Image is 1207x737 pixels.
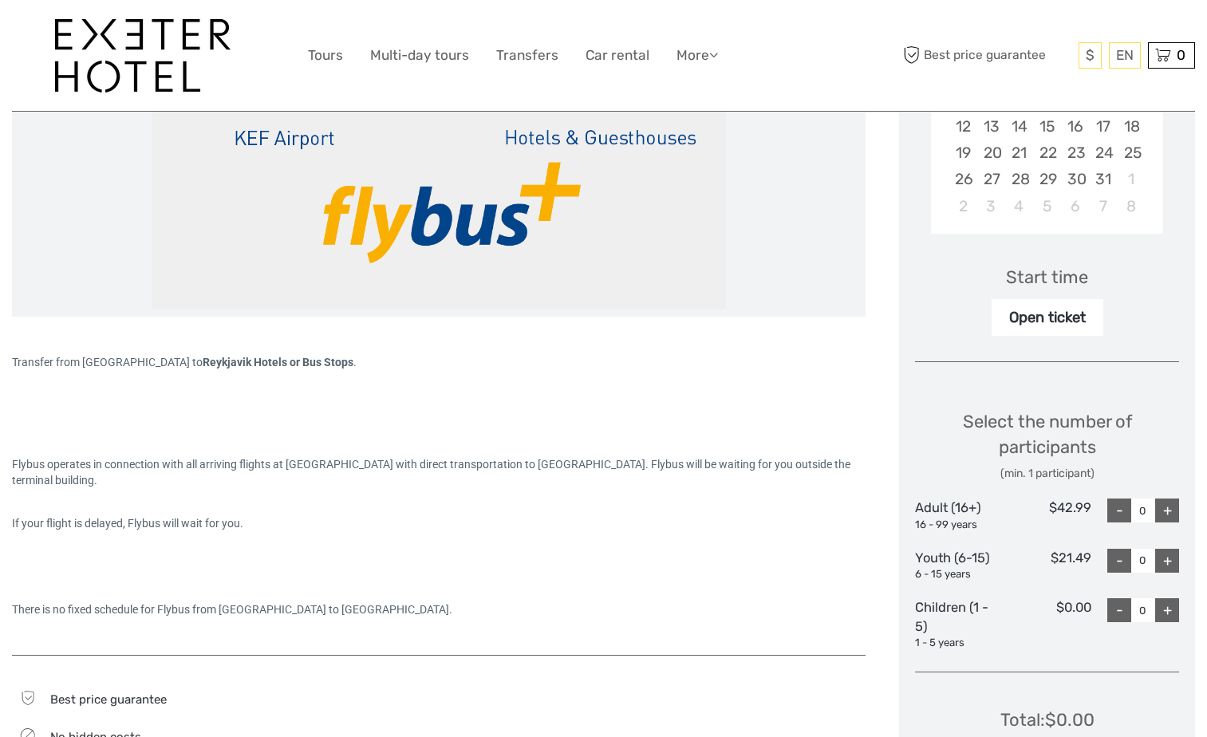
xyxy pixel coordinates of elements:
div: Choose Thursday, October 30th, 2025 [1061,166,1089,192]
a: Car rental [586,44,649,67]
div: Choose Sunday, October 26th, 2025 [949,166,976,192]
div: Choose Saturday, October 25th, 2025 [1118,140,1146,166]
strong: Reykjavik Hotels or Bus Stops [203,356,353,368]
div: 1 - 5 years [915,636,1003,651]
div: Choose Monday, October 13th, 2025 [977,113,1005,140]
div: - [1107,549,1131,573]
div: Choose Thursday, November 6th, 2025 [1061,193,1089,219]
div: + [1155,549,1179,573]
div: Adult (16+) [915,499,1003,532]
div: Start time [1006,265,1088,290]
div: Choose Wednesday, October 29th, 2025 [1033,166,1061,192]
div: Choose Wednesday, October 15th, 2025 [1033,113,1061,140]
div: Choose Thursday, October 16th, 2025 [1061,113,1089,140]
div: + [1155,598,1179,622]
div: month 2025-10 [937,61,1158,219]
a: Tours [308,44,343,67]
img: 1336-96d47ae6-54fc-4907-bf00-0fbf285a6419_logo_big.jpg [55,19,231,93]
div: Choose Monday, November 3rd, 2025 [977,193,1005,219]
span: Transfer from [GEOGRAPHIC_DATA] to [12,356,353,368]
div: Choose Friday, October 24th, 2025 [1089,140,1117,166]
div: Youth (6-15) [915,549,1003,582]
div: + [1155,499,1179,522]
div: Select the number of participants [915,409,1179,482]
div: Choose Saturday, November 1st, 2025 [1118,166,1146,192]
div: - [1107,598,1131,622]
div: Choose Sunday, October 19th, 2025 [949,140,976,166]
div: Choose Monday, October 27th, 2025 [977,166,1005,192]
div: Children (1 - 5) [915,598,1003,651]
span: Best price guarantee [50,692,167,707]
div: Choose Tuesday, November 4th, 2025 [1005,193,1033,219]
div: Choose Wednesday, October 22nd, 2025 [1033,140,1061,166]
a: Transfers [496,44,558,67]
span: If your flight is delayed, Flybus will wait for you. [12,517,243,530]
div: Choose Saturday, October 18th, 2025 [1118,113,1146,140]
a: Multi-day tours [370,44,469,67]
span: There is no fixed schedule for Flybus from [GEOGRAPHIC_DATA] to [GEOGRAPHIC_DATA]. [12,603,452,616]
div: Choose Saturday, November 8th, 2025 [1118,193,1146,219]
div: Open ticket [992,299,1103,336]
div: $0.00 [1004,598,1091,651]
div: - [1107,499,1131,522]
div: (min. 1 participant) [915,466,1179,482]
span: $ [1086,47,1095,63]
span: Flybus operates in connection with all arriving flights at [GEOGRAPHIC_DATA] with direct transpor... [12,458,853,487]
p: We're away right now. Please check back later! [22,28,180,41]
div: Choose Tuesday, October 14th, 2025 [1005,113,1033,140]
div: Choose Thursday, October 23rd, 2025 [1061,140,1089,166]
span: . [353,356,357,368]
span: 0 [1174,47,1188,63]
a: More [676,44,718,67]
div: 16 - 99 years [915,518,1003,533]
div: Choose Sunday, November 2nd, 2025 [949,193,976,219]
div: EN [1109,42,1141,69]
div: Choose Friday, November 7th, 2025 [1089,193,1117,219]
span: Best price guarantee [899,42,1075,69]
div: Choose Sunday, October 12th, 2025 [949,113,976,140]
div: Choose Tuesday, October 28th, 2025 [1005,166,1033,192]
div: Total : $0.00 [1000,707,1095,732]
div: Choose Monday, October 20th, 2025 [977,140,1005,166]
div: Choose Wednesday, November 5th, 2025 [1033,193,1061,219]
div: Choose Tuesday, October 21st, 2025 [1005,140,1033,166]
div: 6 - 15 years [915,567,1003,582]
div: Choose Friday, October 31st, 2025 [1089,166,1117,192]
div: $42.99 [1004,499,1091,532]
div: Choose Friday, October 17th, 2025 [1089,113,1117,140]
button: Open LiveChat chat widget [183,25,203,44]
div: $21.49 [1004,549,1091,582]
